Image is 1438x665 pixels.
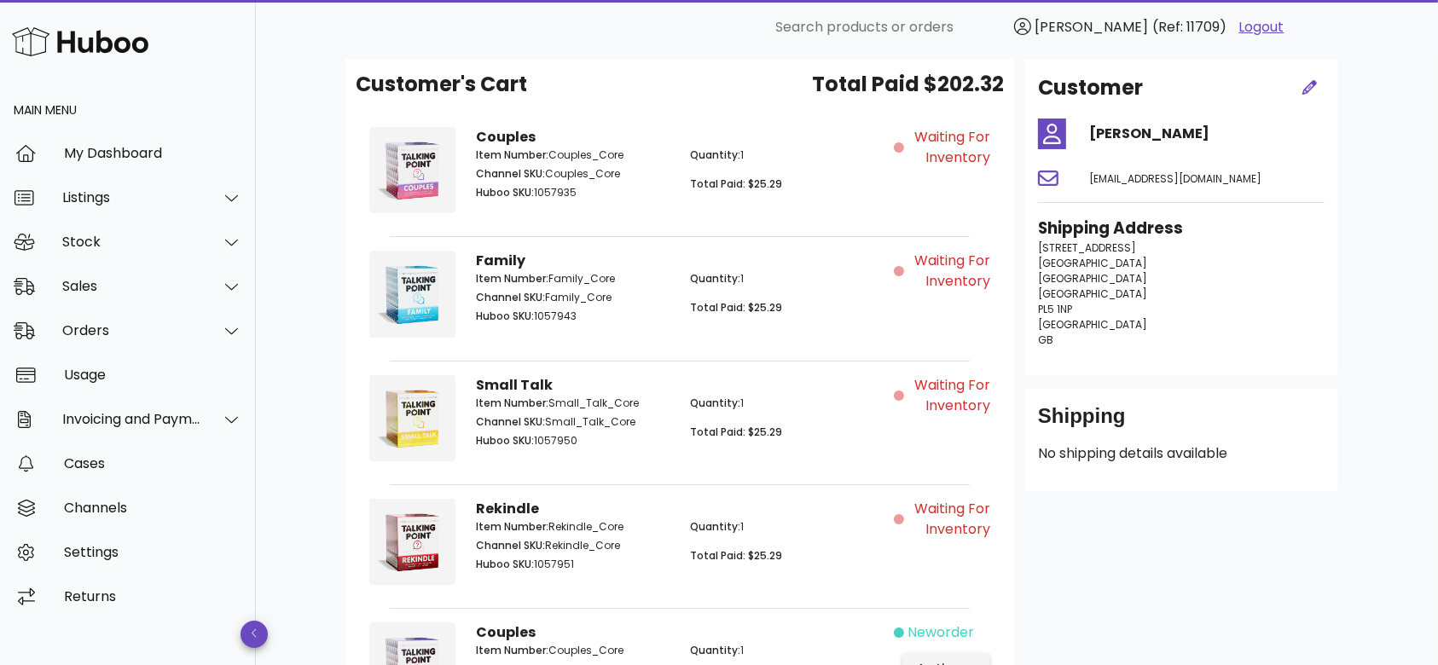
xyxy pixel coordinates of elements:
strong: Couples [476,622,536,642]
span: GB [1038,332,1053,347]
span: [EMAIL_ADDRESS][DOMAIN_NAME] [1089,171,1261,186]
div: My Dashboard [64,145,242,161]
p: 1 [690,147,884,163]
div: Cases [64,455,242,471]
img: Product Image [369,127,455,213]
span: Channel SKU: [476,290,545,304]
p: Rekindle_Core [476,519,670,535]
div: Usage [64,367,242,383]
div: Orders [62,322,201,338]
span: [GEOGRAPHIC_DATA] [1038,256,1147,270]
div: Sales [62,278,201,294]
span: [PERSON_NAME] [1035,17,1149,37]
p: 1 [690,396,884,411]
span: Huboo SKU: [476,185,534,199]
h4: [PERSON_NAME] [1089,124,1325,144]
p: 1057951 [476,557,670,572]
div: Stock [62,234,201,250]
p: 1057950 [476,433,670,448]
span: Quantity: [690,271,740,286]
img: Product Image [369,375,455,461]
img: Product Image [369,499,455,585]
p: Couples_Core [476,166,670,182]
p: Family_Core [476,271,670,286]
p: Small_Talk_Core [476,414,670,430]
span: Total Paid: $25.29 [690,425,782,439]
span: Channel SKU: [476,414,545,429]
div: Channels [64,500,242,516]
p: 1057935 [476,185,670,200]
img: Product Image [369,251,455,337]
p: 1 [690,519,884,535]
span: Waiting for Inventory [907,251,990,292]
span: Item Number: [476,271,548,286]
span: Quantity: [690,519,740,534]
span: Huboo SKU: [476,309,534,323]
div: Settings [64,544,242,560]
div: Invoicing and Payments [62,411,201,427]
span: Channel SKU: [476,538,545,552]
h3: Shipping Address [1038,217,1325,240]
span: [GEOGRAPHIC_DATA] [1038,271,1147,286]
strong: Couples [476,127,536,147]
strong: Family [476,251,525,270]
span: Item Number: [476,147,548,162]
p: No shipping details available [1038,443,1325,464]
h2: Customer [1038,72,1143,103]
span: Waiting for Inventory [907,127,990,168]
span: Waiting for Inventory [907,499,990,540]
p: Small_Talk_Core [476,396,670,411]
span: PL5 1NP [1038,302,1072,316]
span: Channel SKU: [476,166,545,181]
span: Quantity: [690,147,740,162]
span: Huboo SKU: [476,433,534,448]
p: Couples_Core [476,643,670,658]
span: [STREET_ADDRESS] [1038,240,1136,255]
span: Item Number: [476,643,548,657]
span: Customer's Cart [356,69,527,100]
span: [GEOGRAPHIC_DATA] [1038,317,1147,332]
p: 1057943 [476,309,670,324]
span: Total Paid: $25.29 [690,176,782,191]
span: Item Number: [476,519,548,534]
p: Couples_Core [476,147,670,163]
div: Shipping [1038,402,1325,443]
p: 1 [690,271,884,286]
span: Total Paid: $25.29 [690,300,782,315]
span: Waiting for Inventory [907,375,990,416]
span: Quantity: [690,396,740,410]
img: Huboo Logo [12,23,148,60]
div: Listings [62,189,201,205]
strong: Rekindle [476,499,539,518]
span: Item Number: [476,396,548,410]
strong: Small Talk [476,375,553,395]
span: neworder [907,622,974,643]
span: Total Paid: $25.29 [690,548,782,563]
span: Huboo SKU: [476,557,534,571]
span: Total Paid $202.32 [812,69,1004,100]
span: Quantity: [690,643,740,657]
p: 1 [690,643,884,658]
span: [GEOGRAPHIC_DATA] [1038,286,1147,301]
div: Returns [64,588,242,604]
p: Rekindle_Core [476,538,670,553]
p: Family_Core [476,290,670,305]
a: Logout [1239,17,1284,38]
span: (Ref: 11709) [1153,17,1227,37]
